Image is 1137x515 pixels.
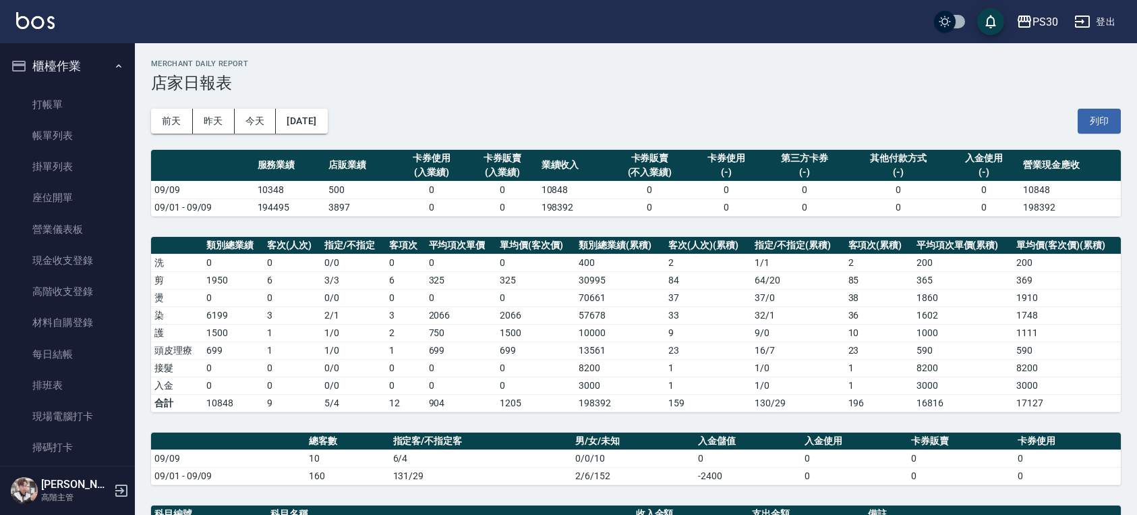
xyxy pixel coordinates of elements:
[151,433,1121,485] table: a dense table
[399,151,463,165] div: 卡券使用
[396,181,467,198] td: 0
[848,181,949,198] td: 0
[151,359,203,377] td: 接髮
[203,289,264,306] td: 0
[264,394,321,412] td: 9
[575,271,665,289] td: 30995
[390,467,572,485] td: 131/29
[575,306,665,324] td: 57678
[151,150,1121,217] table: a dense table
[694,151,758,165] div: 卡券使用
[386,359,426,377] td: 0
[305,433,390,450] th: 總客數
[11,477,38,504] img: Person
[751,324,844,342] td: 9 / 0
[203,377,264,394] td: 0
[496,237,575,254] th: 單均價(客次價)
[1013,306,1121,324] td: 1748
[426,377,497,394] td: 0
[913,271,1014,289] td: 365
[845,342,913,359] td: 23
[913,359,1014,377] td: 8200
[5,370,129,401] a: 排班表
[41,478,110,491] h5: [PERSON_NAME]
[467,198,537,216] td: 0
[575,254,665,271] td: 400
[151,450,305,467] td: 09/09
[203,271,264,289] td: 1950
[305,467,390,485] td: 160
[913,254,1014,271] td: 200
[1013,237,1121,254] th: 單均價(客次價)(累積)
[845,237,913,254] th: 客項次(累積)
[5,339,129,370] a: 每日結帳
[665,306,751,324] td: 33
[575,342,665,359] td: 13561
[5,182,129,213] a: 座位開單
[751,271,844,289] td: 64 / 20
[426,324,497,342] td: 750
[151,324,203,342] td: 護
[5,432,129,463] a: 掃碼打卡
[5,276,129,307] a: 高階收支登錄
[665,324,751,342] td: 9
[5,214,129,245] a: 營業儀表板
[1013,271,1121,289] td: 369
[575,324,665,342] td: 10000
[321,254,386,271] td: 0 / 0
[203,254,264,271] td: 0
[538,181,609,198] td: 10848
[751,289,844,306] td: 37 / 0
[851,165,945,180] div: (-)
[5,120,129,151] a: 帳單列表
[386,324,426,342] td: 2
[751,254,844,271] td: 1 / 1
[305,450,390,467] td: 10
[254,150,325,182] th: 服務業績
[396,198,467,216] td: 0
[386,237,426,254] th: 客項次
[538,150,609,182] th: 業績收入
[751,342,844,359] td: 16 / 7
[665,359,751,377] td: 1
[1014,433,1121,450] th: 卡券使用
[264,289,321,306] td: 0
[845,289,913,306] td: 38
[264,342,321,359] td: 1
[801,467,908,485] td: 0
[390,433,572,450] th: 指定客/不指定客
[665,254,751,271] td: 2
[264,359,321,377] td: 0
[761,181,848,198] td: 0
[751,377,844,394] td: 1 / 0
[496,377,575,394] td: 0
[203,342,264,359] td: 699
[426,342,497,359] td: 699
[203,306,264,324] td: 6199
[264,377,321,394] td: 0
[913,394,1014,412] td: 16816
[496,254,575,271] td: 0
[913,324,1014,342] td: 1000
[952,165,1016,180] div: (-)
[16,12,55,29] img: Logo
[913,342,1014,359] td: 590
[1013,289,1121,306] td: 1910
[325,181,396,198] td: 500
[496,306,575,324] td: 2066
[751,359,844,377] td: 1 / 0
[386,377,426,394] td: 0
[572,467,695,485] td: 2/6/152
[470,151,534,165] div: 卡券販賣
[5,307,129,338] a: 材料自購登錄
[949,181,1020,198] td: 0
[694,165,758,180] div: (-)
[908,450,1014,467] td: 0
[1013,324,1121,342] td: 1111
[695,450,801,467] td: 0
[203,237,264,254] th: 類別總業績
[665,271,751,289] td: 84
[572,450,695,467] td: 0/0/10
[426,254,497,271] td: 0
[1013,394,1121,412] td: 17127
